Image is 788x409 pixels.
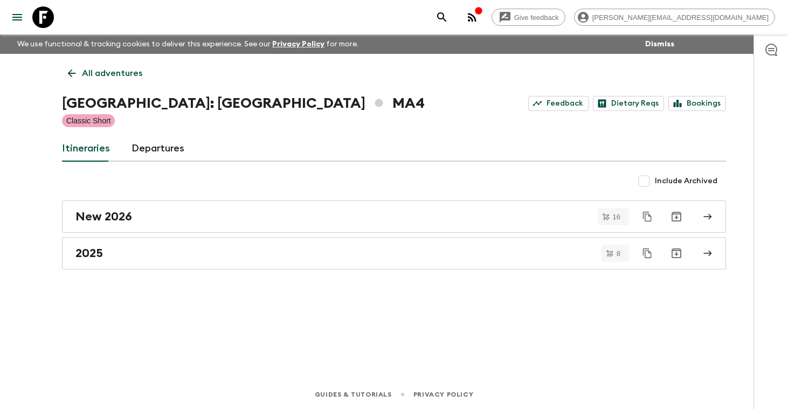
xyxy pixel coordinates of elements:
[62,93,425,114] h1: [GEOGRAPHIC_DATA]: [GEOGRAPHIC_DATA] MA4
[62,136,110,162] a: Itineraries
[642,37,677,52] button: Dismiss
[574,9,775,26] div: [PERSON_NAME][EMAIL_ADDRESS][DOMAIN_NAME]
[62,63,148,84] a: All adventures
[13,34,363,54] p: We use functional & tracking cookies to deliver this experience. See our for more.
[75,210,132,224] h2: New 2026
[132,136,184,162] a: Departures
[666,206,687,227] button: Archive
[62,200,726,233] a: New 2026
[528,96,589,111] a: Feedback
[668,96,726,111] a: Bookings
[6,6,28,28] button: menu
[638,244,657,263] button: Duplicate
[82,67,142,80] p: All adventures
[606,213,627,220] span: 16
[62,237,726,269] a: 2025
[666,242,687,264] button: Archive
[431,6,453,28] button: search adventures
[492,9,565,26] a: Give feedback
[655,176,717,186] span: Include Archived
[413,389,473,400] a: Privacy Policy
[610,250,627,257] span: 8
[272,40,324,48] a: Privacy Policy
[593,96,664,111] a: Dietary Reqs
[586,13,775,22] span: [PERSON_NAME][EMAIL_ADDRESS][DOMAIN_NAME]
[75,246,103,260] h2: 2025
[638,207,657,226] button: Duplicate
[315,389,392,400] a: Guides & Tutorials
[508,13,565,22] span: Give feedback
[66,115,110,126] p: Classic Short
